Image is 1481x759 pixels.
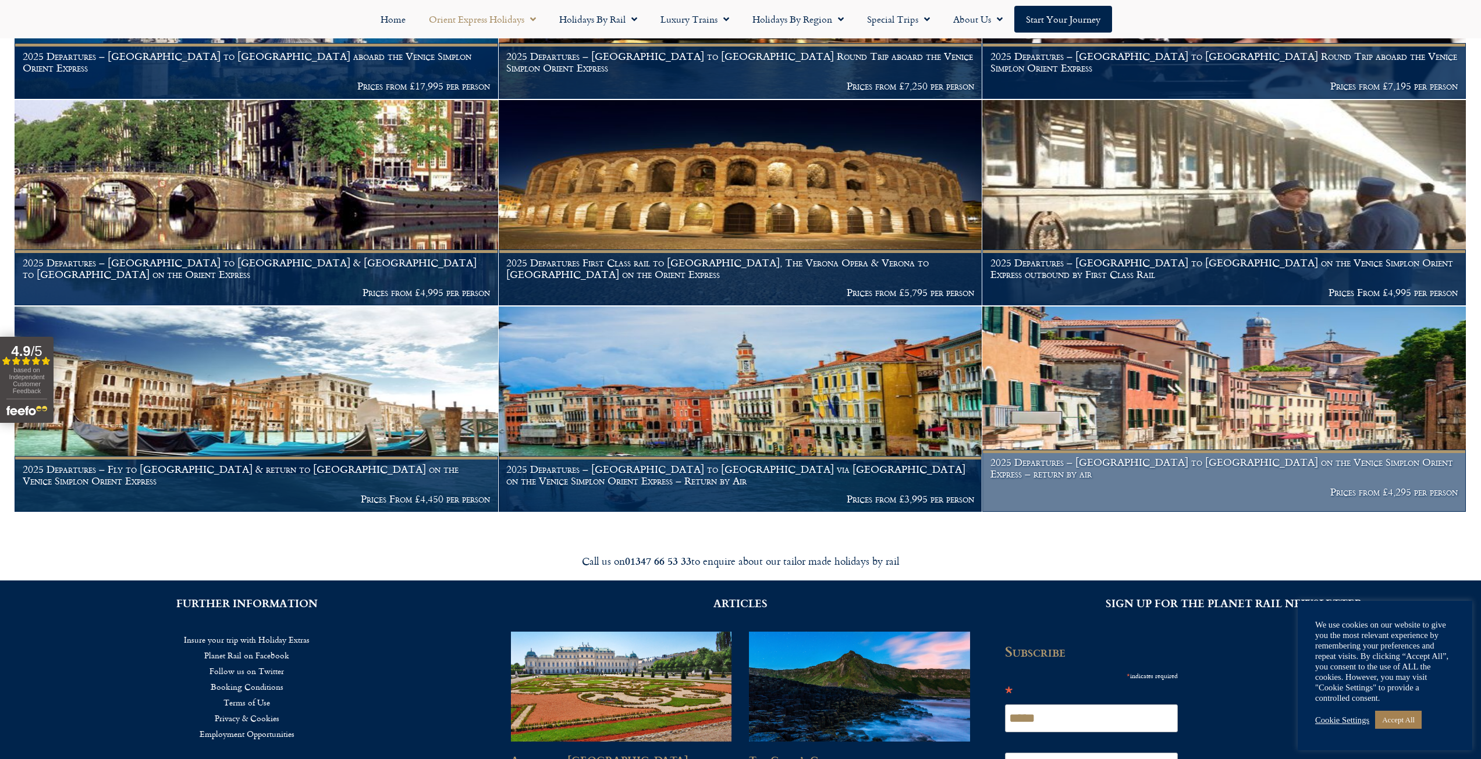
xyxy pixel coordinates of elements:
[649,6,741,33] a: Luxury Trains
[1005,598,1464,608] h2: SIGN UP FOR THE PLANET RAIL NEWSLETTER
[982,100,1466,306] a: 2025 Departures – [GEOGRAPHIC_DATA] to [GEOGRAPHIC_DATA] on the Venice Simplon Orient Express out...
[23,464,491,486] h1: 2025 Departures – Fly to [GEOGRAPHIC_DATA] & return to [GEOGRAPHIC_DATA] on the Venice Simplon Or...
[499,307,983,512] a: 2025 Departures – [GEOGRAPHIC_DATA] to [GEOGRAPHIC_DATA] via [GEOGRAPHIC_DATA] on the Venice Simp...
[506,257,974,280] h1: 2025 Departures First Class rail to [GEOGRAPHIC_DATA], The Verona Opera & Verona to [GEOGRAPHIC_D...
[625,553,691,568] strong: 01347 66 53 33
[1375,711,1422,729] a: Accept All
[1014,6,1112,33] a: Start your Journey
[23,80,491,92] p: Prices from £17,995 per person
[15,100,499,306] a: 2025 Departures – [GEOGRAPHIC_DATA] to [GEOGRAPHIC_DATA] & [GEOGRAPHIC_DATA] to [GEOGRAPHIC_DATA]...
[990,51,1458,73] h1: 2025 Departures – [GEOGRAPHIC_DATA] to [GEOGRAPHIC_DATA] Round Trip aboard the Venice Simplon Ori...
[17,726,476,742] a: Employment Opportunities
[506,493,974,505] p: Prices from £3,995 per person
[17,663,476,679] a: Follow us on Twitter
[1005,643,1185,660] h2: Subscribe
[990,287,1458,298] p: Prices From £4,995 per person
[990,80,1458,92] p: Prices from £7,195 per person
[506,464,974,486] h1: 2025 Departures – [GEOGRAPHIC_DATA] to [GEOGRAPHIC_DATA] via [GEOGRAPHIC_DATA] on the Venice Simp...
[23,257,491,280] h1: 2025 Departures – [GEOGRAPHIC_DATA] to [GEOGRAPHIC_DATA] & [GEOGRAPHIC_DATA] to [GEOGRAPHIC_DATA]...
[548,6,649,33] a: Holidays by Rail
[511,598,969,608] h2: ARTICLES
[417,6,548,33] a: Orient Express Holidays
[415,554,1067,568] div: Call us on to enquire about our tailor made holidays by rail
[506,51,974,73] h1: 2025 Departures – [GEOGRAPHIC_DATA] to [GEOGRAPHIC_DATA] Round Trip aboard the Venice Simplon Ori...
[17,647,476,663] a: Planet Rail on Facebook
[17,679,476,694] a: Booking Conditions
[942,6,1014,33] a: About Us
[17,598,476,608] h2: FURTHER INFORMATION
[23,287,491,298] p: Prices from £4,995 per person
[6,6,1475,33] nav: Menu
[17,632,476,742] nav: Menu
[982,307,1466,512] img: Channel street, Venice Orient Express
[17,710,476,726] a: Privacy & Cookies
[982,307,1466,512] a: 2025 Departures – [GEOGRAPHIC_DATA] to [GEOGRAPHIC_DATA] on the Venice Simplon Orient Express – r...
[1315,715,1369,725] a: Cookie Settings
[23,51,491,73] h1: 2025 Departures – [GEOGRAPHIC_DATA] to [GEOGRAPHIC_DATA] aboard the Venice Simplon Orient Express
[506,287,974,298] p: Prices from £5,795 per person
[1315,619,1455,703] div: We use cookies on our website to give you the most relevant experience by remembering your prefer...
[506,80,974,92] p: Prices from £7,250 per person
[15,307,499,512] a: 2025 Departures – Fly to [GEOGRAPHIC_DATA] & return to [GEOGRAPHIC_DATA] on the Venice Simplon Or...
[17,694,476,710] a: Terms of Use
[17,632,476,647] a: Insure your trip with Holiday Extras
[741,6,855,33] a: Holidays by Region
[499,100,983,306] a: 2025 Departures First Class rail to [GEOGRAPHIC_DATA], The Verona Opera & Verona to [GEOGRAPHIC_D...
[23,493,491,505] p: Prices From £4,450 per person
[1005,668,1178,682] div: indicates required
[990,457,1458,479] h1: 2025 Departures – [GEOGRAPHIC_DATA] to [GEOGRAPHIC_DATA] on the Venice Simplon Orient Express – r...
[369,6,417,33] a: Home
[990,486,1458,498] p: Prices from £4,295 per person
[990,257,1458,280] h1: 2025 Departures – [GEOGRAPHIC_DATA] to [GEOGRAPHIC_DATA] on the Venice Simplon Orient Express out...
[15,307,498,512] img: venice aboard the Orient Express
[855,6,942,33] a: Special Trips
